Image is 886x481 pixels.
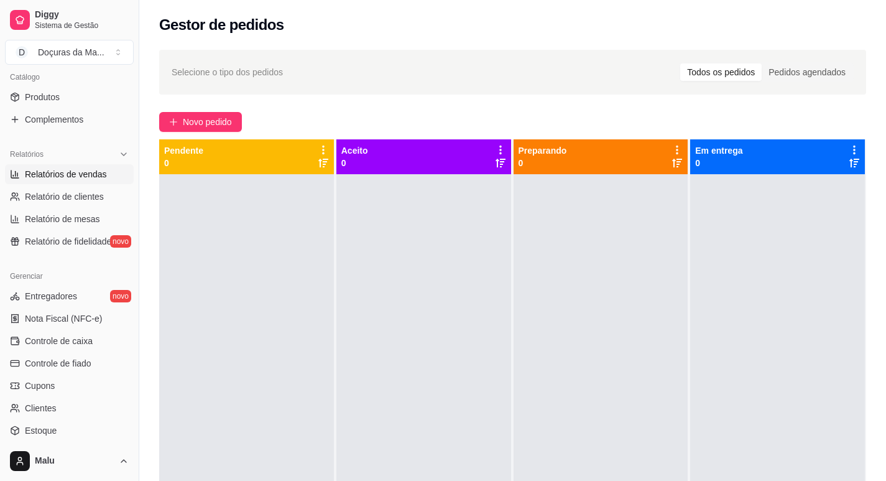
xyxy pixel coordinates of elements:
span: Diggy [35,9,129,21]
span: Relatório de mesas [25,213,100,225]
a: Nota Fiscal (NFC-e) [5,309,134,329]
p: Preparando [519,144,567,157]
div: Gerenciar [5,266,134,286]
span: Entregadores [25,290,77,302]
span: Relatório de fidelidade [25,235,111,248]
span: Estoque [25,424,57,437]
p: Pendente [164,144,203,157]
div: Todos os pedidos [680,63,762,81]
span: Relatórios [10,149,44,159]
button: Select a team [5,40,134,65]
span: Controle de fiado [25,357,91,370]
span: Nota Fiscal (NFC-e) [25,312,102,325]
span: Complementos [25,113,83,126]
p: Aceito [341,144,368,157]
div: Pedidos agendados [762,63,852,81]
span: Clientes [25,402,57,414]
a: Controle de fiado [5,353,134,373]
a: Produtos [5,87,134,107]
a: DiggySistema de Gestão [5,5,134,35]
button: Malu [5,446,134,476]
a: Complementos [5,110,134,129]
a: Relatório de clientes [5,187,134,207]
a: Relatório de mesas [5,209,134,229]
span: Cupons [25,380,55,392]
span: Selecione o tipo dos pedidos [172,65,283,79]
a: Cupons [5,376,134,396]
span: Relatório de clientes [25,190,104,203]
p: 0 [341,157,368,169]
span: Novo pedido [183,115,232,129]
a: Estoque [5,421,134,441]
a: Relatórios de vendas [5,164,134,184]
a: Controle de caixa [5,331,134,351]
h2: Gestor de pedidos [159,15,284,35]
span: plus [169,118,178,126]
a: Clientes [5,398,134,418]
p: 0 [164,157,203,169]
span: Malu [35,455,114,467]
span: Relatórios de vendas [25,168,107,180]
div: Doçuras da Ma ... [38,46,104,58]
p: Em entrega [695,144,742,157]
p: 0 [695,157,742,169]
p: 0 [519,157,567,169]
a: Relatório de fidelidadenovo [5,231,134,251]
a: Entregadoresnovo [5,286,134,306]
span: D [16,46,28,58]
span: Produtos [25,91,60,103]
span: Sistema de Gestão [35,21,129,30]
span: Controle de caixa [25,335,93,347]
div: Catálogo [5,67,134,87]
button: Novo pedido [159,112,242,132]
